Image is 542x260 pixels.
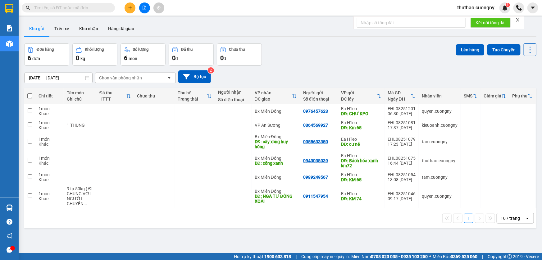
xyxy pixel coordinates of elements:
[341,196,381,201] div: DĐ: KM 74
[516,18,520,22] span: close
[99,90,126,95] div: Đã thu
[255,194,297,204] div: DĐ: NGÃ TƯ ĐỒNG XOÀI
[153,2,164,13] button: aim
[217,43,262,66] button: Chưa thu0đ
[255,156,297,161] div: Bx Miền Đông
[39,120,61,125] div: 1 món
[341,106,381,111] div: Ea H`leo
[252,88,300,104] th: Toggle SortBy
[351,253,428,260] span: Miền Nam
[39,93,61,98] div: Chi tiết
[39,106,61,111] div: 1 món
[39,196,61,201] div: Khác
[128,6,132,10] span: plus
[338,88,385,104] th: Toggle SortBy
[157,6,161,10] span: aim
[422,123,458,128] div: kieuoanh.cuongny
[255,139,297,149] div: DĐ: cây xăng huy hồng
[6,25,13,31] img: solution-icon
[24,43,69,66] button: Đơn hàng6đơn
[67,123,93,128] div: 1 THÙNG
[39,177,61,182] div: Khác
[481,88,509,104] th: Toggle SortBy
[255,97,292,102] div: ĐC giao
[218,97,248,102] div: Số điện thoại
[422,93,458,98] div: Nhân viên
[5,4,13,13] img: logo-vxr
[341,177,381,182] div: DĐ: KM 65
[422,175,458,180] div: tam.cuongny
[303,109,328,114] div: 0976457623
[34,4,107,11] input: Tìm tên, số ĐT hoặc mã đơn
[388,137,416,142] div: EHL08251079
[461,88,481,104] th: Toggle SortBy
[357,18,466,28] input: Nhập số tổng đài
[255,123,297,128] div: VP An Sương
[388,106,416,111] div: EHL08251201
[303,97,335,102] div: Số điện thoại
[303,90,335,95] div: Người gửi
[121,43,166,66] button: Số lượng6món
[296,253,297,260] span: |
[388,161,416,166] div: 16:44 [DATE]
[99,75,142,81] div: Chọn văn phòng nhận
[429,255,431,258] span: ⚪️
[341,153,381,158] div: Ea H`leo
[24,21,49,36] button: Kho gửi
[178,97,207,102] div: Trạng thái
[509,88,536,104] th: Toggle SortBy
[85,47,104,52] div: Khối lượng
[388,156,416,161] div: EHL08251075
[99,97,126,102] div: HTTT
[255,134,297,139] div: Bx Miền Đông
[264,254,291,259] strong: 1900 633 818
[501,215,520,221] div: 10 / trang
[255,161,297,166] div: DĐ: cổng xanh
[37,47,54,52] div: Đơn hàng
[341,90,376,95] div: VP gửi
[341,97,376,102] div: ĐC lấy
[255,109,297,114] div: Bx Miền Đông
[218,90,248,95] div: Người nhận
[487,44,521,55] button: Tạo Chuyến
[49,21,74,36] button: Trên xe
[388,125,416,130] div: 17:37 [DATE]
[80,56,85,61] span: kg
[471,18,511,28] button: Kết nối tổng đài
[341,137,381,142] div: Ea H`leo
[303,123,328,128] div: 0364569927
[388,90,411,95] div: Mã GD
[7,247,12,253] span: message
[464,93,472,98] div: SMS
[303,158,328,163] div: 0943038039
[516,5,522,11] img: phone-icon
[175,88,215,104] th: Toggle SortBy
[371,254,428,259] strong: 0708 023 035 - 0935 103 250
[255,175,297,180] div: Bx Miền Đông
[255,90,292,95] div: VP nhận
[422,109,458,114] div: quyen.cuongny
[39,172,61,177] div: 1 món
[388,111,416,116] div: 06:30 [DATE]
[385,88,419,104] th: Toggle SortBy
[452,4,499,12] span: thuthao.cuongny
[224,56,226,61] span: đ
[139,2,150,13] button: file-add
[39,191,61,196] div: 1 món
[32,56,40,61] span: đơn
[512,93,528,98] div: Phụ thu
[39,111,61,116] div: Khác
[25,73,92,83] input: Select a date range.
[388,196,416,201] div: 09:17 [DATE]
[6,40,13,47] img: warehouse-icon
[388,120,416,125] div: EHL08251081
[234,253,291,260] span: Hỗ trợ kỹ thuật:
[422,158,458,163] div: thuthao.cuongny
[169,43,214,66] button: Đã thu0đ
[422,194,458,199] div: quyen.cuongny
[172,54,175,62] span: 0
[388,191,416,196] div: EHL08251046
[433,253,477,260] span: Miền Bắc
[507,3,509,7] span: 1
[388,172,416,177] div: EHL08251054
